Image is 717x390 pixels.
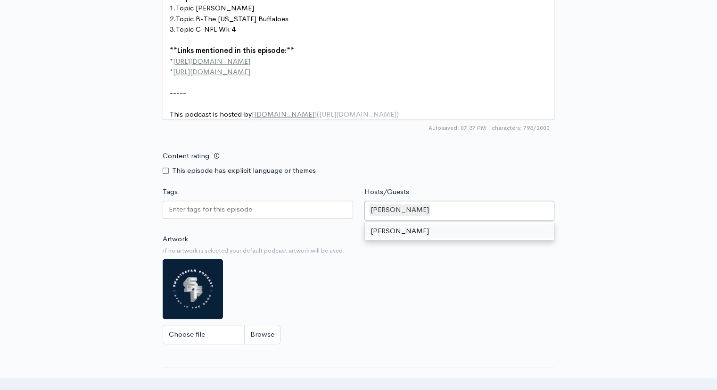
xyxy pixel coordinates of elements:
[396,110,399,119] span: )
[369,204,430,216] div: [PERSON_NAME]
[170,88,186,97] span: -----
[169,204,254,215] input: Enter tags for this episode
[170,3,176,12] span: 1.
[429,124,486,132] span: Autosaved: 07:37 PM
[176,3,254,12] span: Topic [PERSON_NAME]
[170,110,399,119] span: This podcast is hosted by
[365,224,554,238] div: [PERSON_NAME]
[317,110,319,119] span: (
[163,234,188,245] label: Artwork
[254,110,314,119] span: [DOMAIN_NAME]
[364,187,409,197] label: Hosts/Guests
[176,14,288,23] span: Topic B-The [US_STATE] Buffaloes
[173,57,250,66] span: [URL][DOMAIN_NAME]
[314,110,317,119] span: ]
[172,165,318,176] label: This episode has explicit language or themes.
[163,246,554,255] small: If no artwork is selected your default podcast artwork will be used
[177,46,287,55] span: Links mentioned in this episode:
[163,187,178,197] label: Tags
[176,25,235,34] span: Topic C-NFL Wk 4
[170,14,176,23] span: 2.
[173,67,250,76] span: [URL][DOMAIN_NAME]
[319,110,396,119] span: [URL][DOMAIN_NAME]
[163,146,209,166] label: Content rating
[170,25,176,34] span: 3.
[252,110,254,119] span: [
[492,124,550,132] span: 793/2000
